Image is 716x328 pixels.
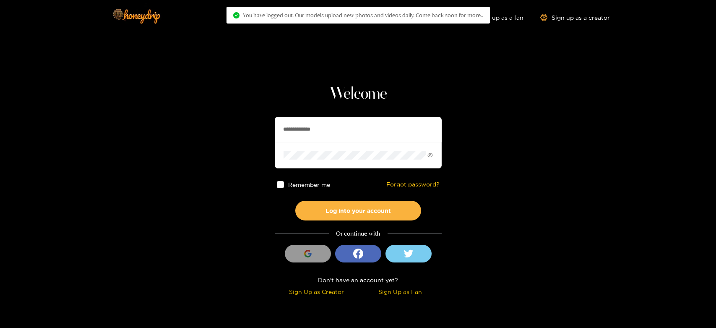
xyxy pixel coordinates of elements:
div: Or continue with [275,229,442,239]
span: check-circle [233,12,240,18]
div: Don't have an account yet? [275,275,442,285]
a: Sign up as a creator [540,14,610,21]
span: You have logged out. Our models upload new photos and videos daily. Come back soon for more.. [243,12,483,18]
div: Sign Up as Fan [360,287,440,297]
button: Log into your account [295,201,421,220]
a: Sign up as a fan [466,14,523,21]
div: Sign Up as Creator [277,287,356,297]
span: eye-invisible [427,152,433,158]
a: Forgot password? [386,181,440,188]
span: Remember me [288,181,330,188]
h1: Welcome [275,84,442,104]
